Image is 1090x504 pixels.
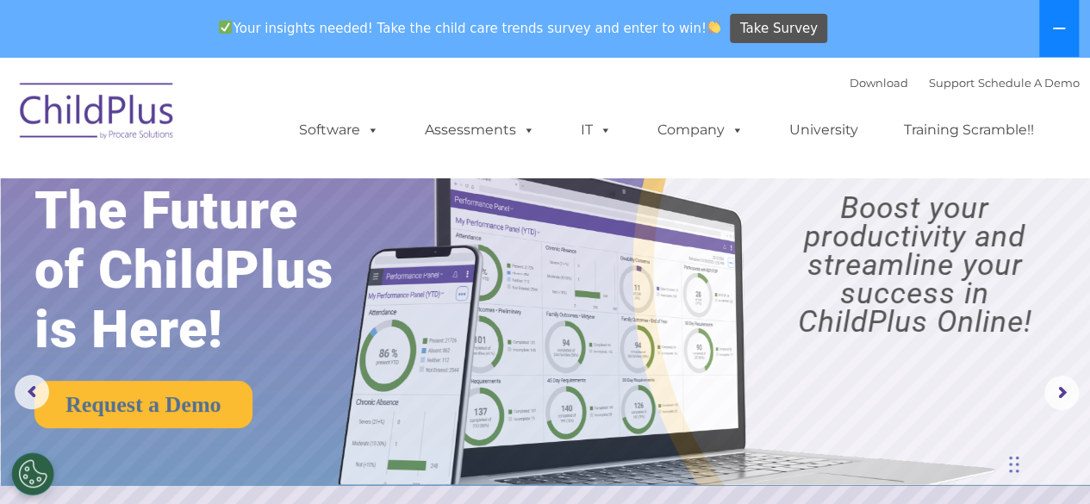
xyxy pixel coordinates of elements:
img: ✅ [219,21,232,34]
a: Schedule A Demo [978,76,1080,90]
span: Last name [240,114,292,127]
div: Drag [1009,439,1019,490]
a: Assessments [408,113,552,147]
iframe: Chat Widget [808,318,1090,504]
a: Download [850,76,908,90]
a: Take Survey [730,14,827,44]
rs-layer: The Future of ChildPlus is Here! [34,181,383,359]
a: Software [282,113,396,147]
span: Phone number [240,184,313,197]
span: Your insights needed! Take the child care trends survey and enter to win! [212,11,728,45]
rs-layer: Boost your productivity and streamline your success in ChildPlus Online! [753,194,1076,336]
img: ChildPlus by Procare Solutions [11,71,184,157]
font: | [850,76,1080,90]
a: Request a Demo [34,381,252,428]
a: Company [640,113,761,147]
span: Take Survey [740,14,818,44]
a: University [772,113,875,147]
a: IT [564,113,629,147]
img: 👏 [707,21,720,34]
a: Training Scramble!! [887,113,1051,147]
button: Cookies Settings [11,452,54,495]
a: Support [929,76,975,90]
